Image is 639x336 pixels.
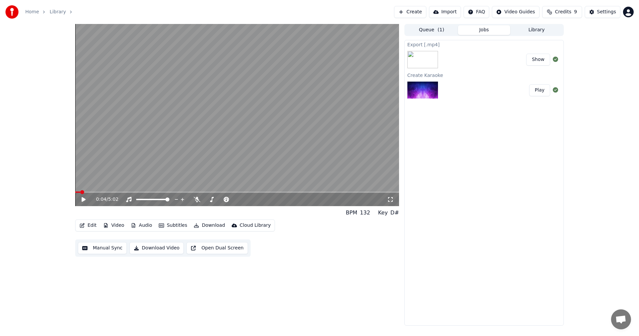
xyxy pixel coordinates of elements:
button: FAQ [464,6,489,18]
button: Download Video [129,242,184,254]
div: Cloud Library [240,222,271,229]
div: Key [378,209,388,217]
button: Credits9 [542,6,582,18]
div: BPM [346,209,357,217]
button: Open Dual Screen [186,242,248,254]
div: Create Karaoke [405,71,563,79]
nav: breadcrumb [25,9,77,15]
button: Settings [585,6,620,18]
button: Video Guides [492,6,539,18]
img: youka [5,5,19,19]
button: Subtitles [156,221,190,230]
button: Create [394,6,426,18]
div: Export [.mp4] [405,40,563,48]
div: Open chat [611,309,631,329]
div: 132 [360,209,370,217]
button: Download [191,221,228,230]
button: Queue [405,25,458,35]
button: Import [429,6,461,18]
span: ( 1 ) [438,27,444,33]
a: Home [25,9,39,15]
button: Play [529,84,550,96]
span: 5:02 [108,196,118,203]
button: Video [101,221,127,230]
div: Settings [597,9,616,15]
span: 9 [574,9,577,15]
button: Show [526,54,550,66]
button: Library [510,25,563,35]
button: Manual Sync [78,242,127,254]
span: 0:04 [96,196,106,203]
button: Edit [77,221,99,230]
a: Library [50,9,66,15]
button: Jobs [458,25,511,35]
span: Credits [555,9,571,15]
div: D# [390,209,399,217]
div: / [96,196,112,203]
button: Audio [128,221,155,230]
